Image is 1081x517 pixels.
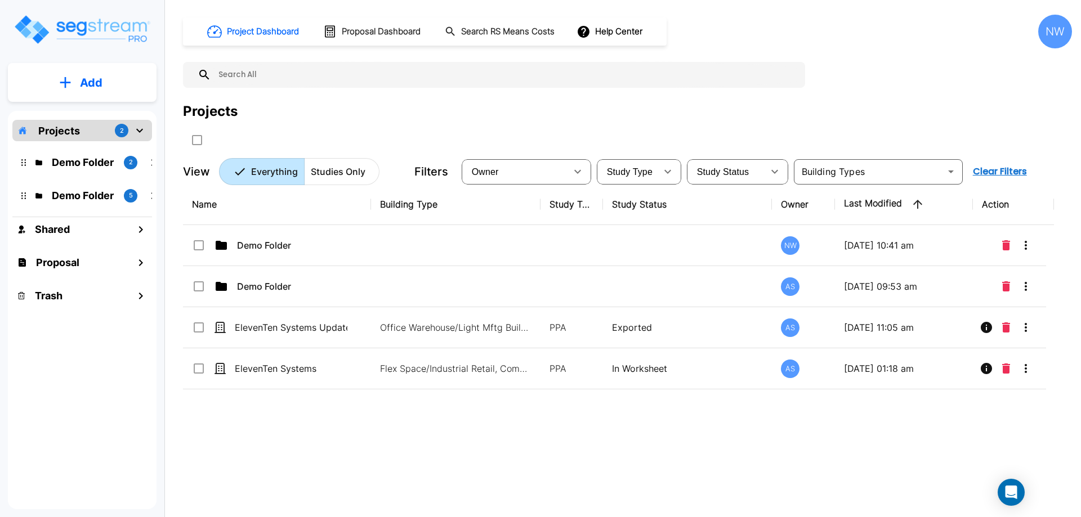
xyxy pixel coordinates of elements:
p: In Worksheet [612,362,763,375]
button: Clear Filters [968,160,1031,183]
p: Add [80,74,102,91]
button: More-Options [1015,275,1037,298]
span: Study Type [607,167,653,177]
p: Flex Space/Industrial Retail, Commercial Property Site [380,362,532,375]
p: Demo Folder [237,239,350,252]
div: Platform [219,158,379,185]
p: Demo Folder [237,280,350,293]
p: PPA [550,321,594,334]
h1: Proposal Dashboard [342,25,421,38]
input: Search All [211,62,799,88]
button: Studies Only [304,158,379,185]
p: ElevenTen Systems Updated [235,321,347,334]
p: [DATE] 10:41 am [844,239,964,252]
th: Owner [772,184,834,225]
button: Add [8,66,157,99]
div: Open Intercom Messenger [998,479,1025,506]
div: NW [781,236,799,255]
th: Action [973,184,1055,225]
button: Delete [998,275,1015,298]
h1: Shared [35,222,70,237]
p: 2 [120,126,124,136]
th: Building Type [371,184,540,225]
button: Delete [998,234,1015,257]
p: 2 [129,158,133,167]
p: [DATE] 09:53 am [844,280,964,293]
img: Logo [13,14,151,46]
p: Office Warehouse/Light Mftg Building, Commercial Property Site [380,321,532,334]
button: Delete [998,316,1015,339]
div: AS [781,277,799,296]
div: NW [1038,15,1072,48]
th: Study Status [603,184,772,225]
button: Project Dashboard [203,19,305,44]
p: Everything [251,165,298,178]
button: More-Options [1015,316,1037,339]
th: Name [183,184,371,225]
div: Select [599,156,656,187]
p: Projects [38,123,80,138]
p: Demo Folder [52,155,115,170]
p: Demo Folder [52,188,115,203]
button: More-Options [1015,357,1037,380]
p: [DATE] 11:05 am [844,321,964,334]
button: More-Options [1015,234,1037,257]
p: View [183,163,210,180]
h1: Proposal [36,255,79,270]
h1: Project Dashboard [227,25,299,38]
div: AS [781,318,799,337]
button: Info [975,357,998,380]
p: Exported [612,321,763,334]
button: Proposal Dashboard [319,20,427,43]
div: Select [689,156,763,187]
button: Help Center [574,21,647,42]
button: Info [975,316,998,339]
p: Filters [414,163,448,180]
p: 5 [129,191,133,200]
h1: Search RS Means Costs [461,25,555,38]
span: Study Status [697,167,749,177]
th: Study Type [540,184,603,225]
div: AS [781,359,799,378]
button: Open [943,164,959,179]
th: Last Modified [835,184,973,225]
div: Select [464,156,566,187]
input: Building Types [797,164,941,179]
div: Projects [183,101,238,122]
button: Search RS Means Costs [440,21,561,43]
button: SelectAll [186,129,208,151]
p: Studies Only [311,165,365,178]
p: [DATE] 01:18 am [844,362,964,375]
h1: Trash [35,288,62,303]
button: Everything [219,158,305,185]
button: Delete [998,357,1015,380]
p: PPA [550,362,594,375]
span: Owner [472,167,499,177]
p: ElevenTen Systems [235,362,347,375]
